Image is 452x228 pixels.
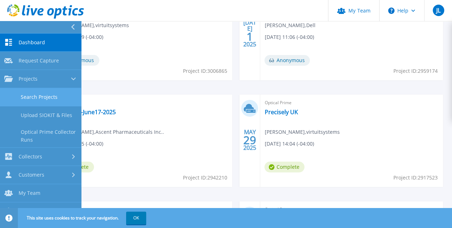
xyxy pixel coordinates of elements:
span: Customers [19,172,44,178]
span: Project ID: 2917523 [393,174,438,182]
span: Project ID: 2959174 [393,67,438,75]
span: 1 [247,34,253,40]
span: Collectors [19,153,42,160]
span: Optical Prime [264,99,439,107]
span: Project ID: 2942210 [183,174,227,182]
span: JL [436,7,440,13]
span: [PERSON_NAME] , virtuitsystems [54,21,129,29]
div: [DATE] 2025 [243,20,257,46]
span: [DATE] 14:04 (-04:00) [264,140,314,148]
span: [DATE] 11:06 (-04:00) [264,33,314,41]
span: Optical Prime [264,206,439,213]
span: Project ID: 3006865 [183,67,227,75]
span: [PERSON_NAME] , Dell [264,21,315,29]
span: [PERSON_NAME] , Ascent Pharmaceuticals Inc.. [54,128,164,136]
span: 29 [243,137,256,143]
span: My Team [19,190,40,196]
a: Precisely UK [264,108,298,116]
span: Anonymous [264,55,310,66]
div: MAY 2025 [243,127,257,153]
span: Request Capture [19,57,59,64]
span: This site uses cookies to track your navigation. [20,212,146,224]
span: Projects [19,76,38,82]
span: Optical Prime [54,99,228,107]
span: Optical Prime [54,206,228,213]
span: [PERSON_NAME] , virtuitsystems [264,128,339,136]
span: Dashboard [19,39,45,46]
a: Ascent-LO-June17-2025 [54,108,116,116]
button: OK [126,212,146,224]
span: Complete [264,162,304,172]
